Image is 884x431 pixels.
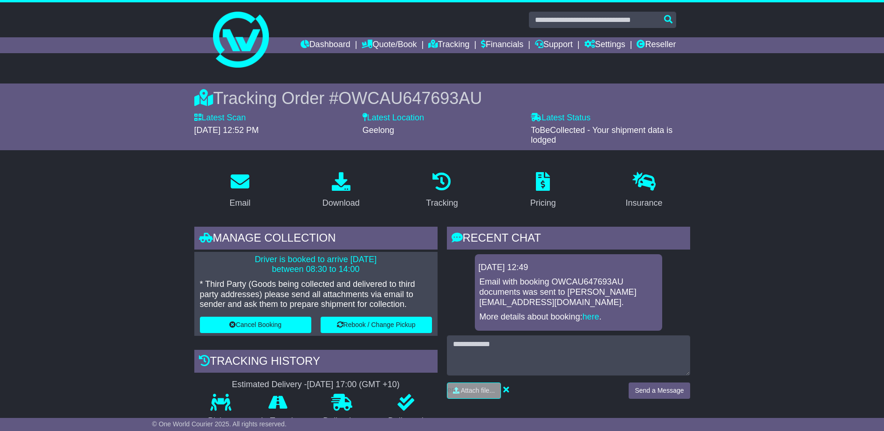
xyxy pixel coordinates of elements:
[637,37,676,53] a: Reseller
[629,382,690,399] button: Send a Message
[620,169,669,213] a: Insurance
[426,197,458,209] div: Tracking
[524,169,562,213] a: Pricing
[301,37,350,53] a: Dashboard
[420,169,464,213] a: Tracking
[247,416,309,426] p: In Transit
[481,37,523,53] a: Financials
[447,227,690,252] div: RECENT CHAT
[194,113,246,123] label: Latest Scan
[338,89,482,108] span: OWCAU647693AU
[223,169,256,213] a: Email
[316,169,366,213] a: Download
[322,197,360,209] div: Download
[152,420,287,428] span: © One World Courier 2025. All rights reserved.
[480,277,658,307] p: Email with booking OWCAU647693AU documents was sent to [PERSON_NAME][EMAIL_ADDRESS][DOMAIN_NAME].
[200,279,432,310] p: * Third Party (Goods being collected and delivered to third party addresses) please send all atta...
[194,380,438,390] div: Estimated Delivery -
[582,312,599,321] a: here
[626,197,663,209] div: Insurance
[535,37,573,53] a: Support
[531,113,590,123] label: Latest Status
[530,197,556,209] div: Pricing
[479,263,658,273] div: [DATE] 12:49
[480,312,658,322] p: More details about booking: .
[194,227,438,252] div: Manage collection
[374,416,438,426] p: Delivered
[584,37,625,53] a: Settings
[200,255,432,275] p: Driver is booked to arrive [DATE] between 08:30 to 14:00
[229,197,250,209] div: Email
[194,350,438,375] div: Tracking history
[363,125,394,135] span: Geelong
[194,416,247,426] p: Pickup
[531,125,672,145] span: ToBeCollected - Your shipment data is lodged
[307,380,400,390] div: [DATE] 17:00 (GMT +10)
[428,37,469,53] a: Tracking
[321,317,432,333] button: Rebook / Change Pickup
[363,113,424,123] label: Latest Location
[309,416,375,426] p: Delivering
[194,88,690,108] div: Tracking Order #
[200,317,311,333] button: Cancel Booking
[194,125,259,135] span: [DATE] 12:52 PM
[362,37,417,53] a: Quote/Book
